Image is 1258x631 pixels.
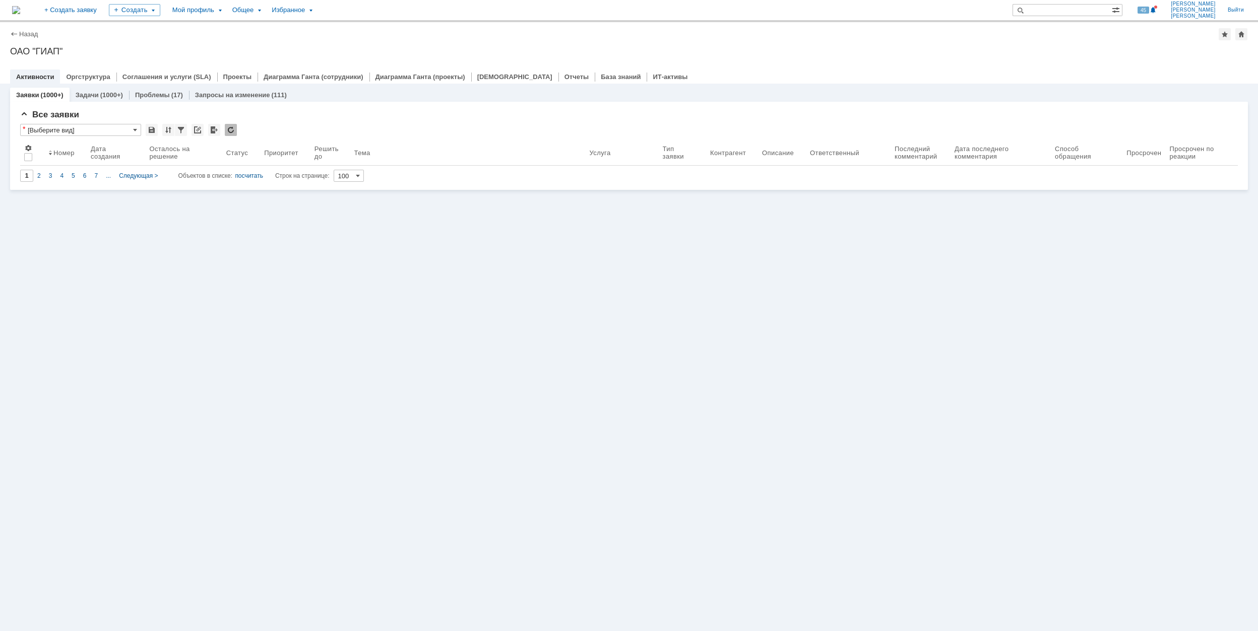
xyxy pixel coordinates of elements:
[1169,145,1232,160] div: Просрочен по реакции
[16,91,39,99] a: Заявки
[122,73,211,81] a: Соглашения и услуги (SLA)
[806,140,891,166] th: Ответственный
[225,124,237,136] div: Обновлять список
[40,91,63,99] div: (1000+)
[94,172,98,179] span: 7
[260,140,310,166] th: Приоритет
[178,172,232,179] span: Объектов в списке:
[192,124,204,136] div: Скопировать ссылку на список
[83,172,87,179] span: 6
[590,149,612,157] div: Услуга
[178,170,330,182] i: Строк на странице:
[135,91,170,99] a: Проблемы
[162,124,174,136] div: Сортировка...
[10,46,1248,56] div: ОАО "ГИАП"
[951,140,1051,166] th: Дата последнего комментария
[146,124,158,136] div: Сохранить вид
[24,144,32,152] span: Настройки
[23,125,25,132] div: Настройки списка отличаются от сохраненных в виде
[810,149,861,157] div: Ответственный
[109,4,160,16] div: Создать
[87,140,145,166] th: Дата создания
[16,73,54,81] a: Активности
[659,140,706,166] th: Тип заявки
[235,170,263,182] div: посчитать
[106,172,111,179] span: ...
[12,6,20,14] a: Перейти на домашнюю страницу
[1171,7,1216,13] span: [PERSON_NAME]
[710,149,746,157] div: Контрагент
[222,140,260,166] th: Статус
[1126,149,1161,157] div: Просрочен
[66,73,110,81] a: Оргструктура
[208,124,220,136] div: Экспорт списка
[119,172,158,179] span: Следующая >
[53,149,75,157] div: Номер
[653,73,687,81] a: ИТ-активы
[149,145,210,160] div: Осталось на решение
[100,91,123,99] div: (1000+)
[1055,145,1110,160] div: Способ обращения
[1051,140,1122,166] th: Способ обращения
[706,140,758,166] th: Контрагент
[264,149,298,157] div: Приоритет
[223,73,251,81] a: Проекты
[375,73,465,81] a: Диаграмма Ганта (проекты)
[601,73,641,81] a: База знаний
[60,172,64,179] span: 4
[1112,5,1122,14] span: Расширенный поиск
[37,172,41,179] span: 2
[20,110,79,119] span: Все заявки
[19,30,38,38] a: Назад
[1171,13,1216,19] span: [PERSON_NAME]
[314,145,346,160] div: Решить до
[12,6,20,14] img: logo
[586,140,659,166] th: Услуга
[477,73,552,81] a: [DEMOGRAPHIC_DATA]
[1171,1,1216,7] span: [PERSON_NAME]
[1235,28,1247,40] div: Сделать домашней страницей
[264,73,363,81] a: Диаграмма Ганта (сотрудники)
[955,145,1039,160] div: Дата последнего комментария
[1138,7,1149,14] span: 45
[895,145,938,160] div: Последний комментарий
[226,149,248,157] div: Статус
[272,91,287,99] div: (111)
[663,145,694,160] div: Тип заявки
[49,172,52,179] span: 3
[195,91,270,99] a: Запросы на изменение
[44,140,87,166] th: Номер
[175,124,187,136] div: Фильтрация...
[354,149,371,157] div: Тема
[350,140,586,166] th: Тема
[171,91,183,99] div: (17)
[564,73,589,81] a: Отчеты
[72,172,75,179] span: 5
[1219,28,1231,40] div: Добавить в избранное
[762,149,794,157] div: Описание
[145,140,222,166] th: Осталось на решение
[76,91,99,99] a: Задачи
[91,145,133,160] div: Дата создания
